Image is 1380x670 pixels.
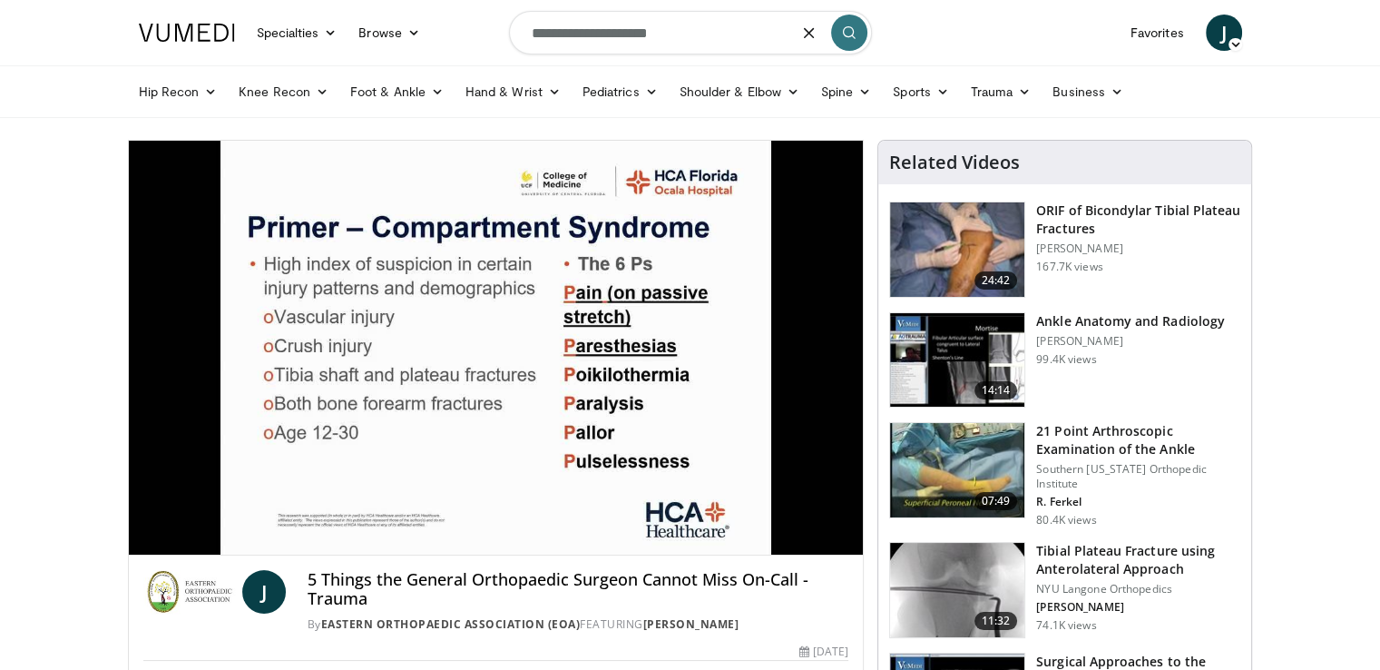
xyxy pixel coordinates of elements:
p: [PERSON_NAME] [1036,241,1240,256]
span: 07:49 [974,492,1018,510]
a: 24:42 ORIF of Bicondylar Tibial Plateau Fractures [PERSON_NAME] 167.7K views [889,202,1240,298]
a: Foot & Ankle [339,74,455,110]
a: [PERSON_NAME] [643,616,739,632]
a: Browse [347,15,431,51]
img: VuMedi Logo [139,24,235,42]
a: Trauma [960,74,1042,110]
img: d2937c76-94b7-4d20-9de4-1c4e4a17f51d.150x105_q85_crop-smart_upscale.jpg [890,423,1024,517]
a: Hip Recon [128,74,229,110]
p: Southern [US_STATE] Orthopedic Institute [1036,462,1240,491]
img: 9nZFQMepuQiumqNn4xMDoxOjBzMTt2bJ.150x105_q85_crop-smart_upscale.jpg [890,543,1024,637]
p: NYU Langone Orthopedics [1036,582,1240,596]
div: By FEATURING [308,616,849,633]
p: 167.7K views [1036,260,1102,274]
p: [PERSON_NAME] [1036,600,1240,615]
p: 80.4K views [1036,513,1096,527]
div: [DATE] [799,644,848,660]
img: Eastern Orthopaedic Association (EOA) [143,570,235,614]
p: 74.1K views [1036,618,1096,633]
p: R. Ferkel [1036,495,1240,509]
a: 14:14 Ankle Anatomy and Radiology [PERSON_NAME] 99.4K views [889,312,1240,409]
a: 07:49 21 Point Arthroscopic Examination of the Ankle Southern [US_STATE] Orthopedic Institute R. ... [889,422,1240,527]
a: J [1206,15,1242,51]
a: Pediatrics [572,74,669,110]
video-js: Video Player [129,141,864,556]
span: 11:32 [974,612,1018,630]
a: Knee Recon [228,74,339,110]
a: Hand & Wrist [455,74,572,110]
a: Favorites [1120,15,1195,51]
a: Specialties [246,15,348,51]
h4: Related Videos [889,152,1020,173]
h3: ORIF of Bicondylar Tibial Plateau Fractures [1036,202,1240,238]
h3: 21 Point Arthroscopic Examination of the Ankle [1036,422,1240,458]
span: 14:14 [974,381,1018,399]
a: 11:32 Tibial Plateau Fracture using Anterolateral Approach NYU Langone Orthopedics [PERSON_NAME] ... [889,542,1240,638]
a: Sports [882,74,960,110]
input: Search topics, interventions [509,11,872,54]
a: Spine [810,74,882,110]
img: Levy_Tib_Plat_100000366_3.jpg.150x105_q85_crop-smart_upscale.jpg [890,202,1024,297]
a: J [242,570,286,614]
a: Business [1042,74,1134,110]
p: [PERSON_NAME] [1036,334,1225,349]
h3: Tibial Plateau Fracture using Anterolateral Approach [1036,542,1240,578]
h4: 5 Things the General Orthopaedic Surgeon Cannot Miss On-Call - Trauma [308,570,849,609]
a: Shoulder & Elbow [669,74,810,110]
span: 24:42 [974,271,1018,290]
h3: Ankle Anatomy and Radiology [1036,312,1225,330]
p: 99.4K views [1036,352,1096,367]
a: Eastern Orthopaedic Association (EOA) [321,616,581,632]
img: d079e22e-f623-40f6-8657-94e85635e1da.150x105_q85_crop-smart_upscale.jpg [890,313,1024,408]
